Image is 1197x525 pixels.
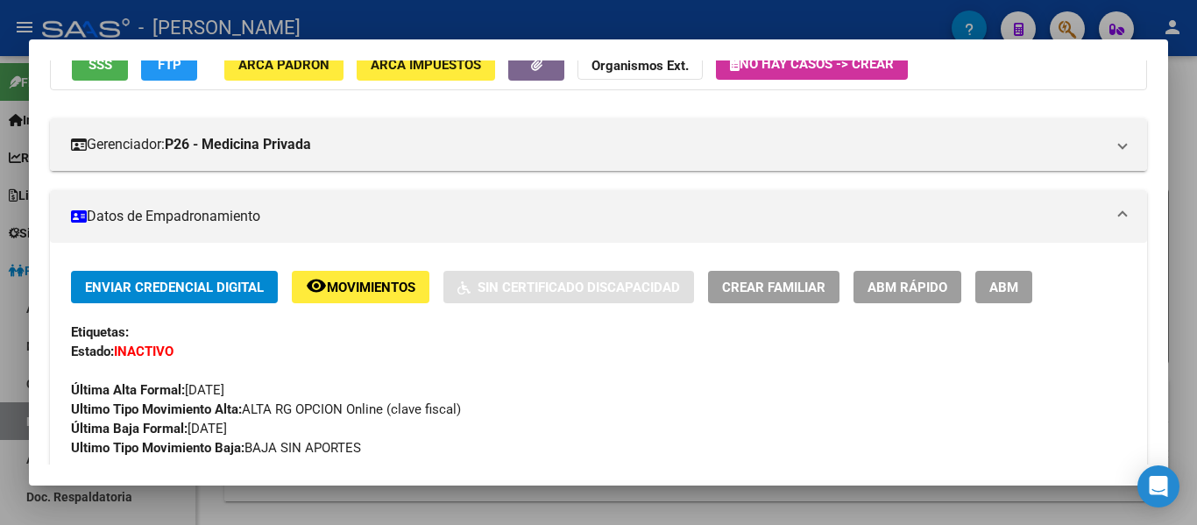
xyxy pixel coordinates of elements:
[708,271,839,303] button: Crear Familiar
[224,48,344,81] button: ARCA Padrón
[85,280,264,295] span: Enviar Credencial Digital
[71,382,185,398] strong: Última Alta Formal:
[1137,465,1179,507] div: Open Intercom Messenger
[71,440,244,456] strong: Ultimo Tipo Movimiento Baja:
[50,118,1147,171] mat-expansion-panel-header: Gerenciador:P26 - Medicina Privada
[591,58,689,74] strong: Organismos Ext.
[327,280,415,295] span: Movimientos
[292,271,429,303] button: Movimientos
[165,134,311,155] strong: P26 - Medicina Privada
[975,271,1032,303] button: ABM
[989,280,1018,295] span: ABM
[357,48,495,81] button: ARCA Impuestos
[89,57,112,73] span: SSS
[71,206,1105,227] mat-panel-title: Datos de Empadronamiento
[71,271,278,303] button: Enviar Credencial Digital
[730,56,894,72] span: No hay casos -> Crear
[853,271,961,303] button: ABM Rápido
[71,324,129,340] strong: Etiquetas:
[71,401,242,417] strong: Ultimo Tipo Movimiento Alta:
[158,57,181,73] span: FTP
[141,48,197,81] button: FTP
[71,440,361,456] span: BAJA SIN APORTES
[577,48,703,81] button: Organismos Ext.
[868,280,947,295] span: ABM Rápido
[306,275,327,296] mat-icon: remove_red_eye
[71,401,461,417] span: ALTA RG OPCION Online (clave fiscal)
[71,382,224,398] span: [DATE]
[72,48,128,81] button: SSS
[238,57,329,73] span: ARCA Padrón
[71,421,227,436] span: [DATE]
[443,271,694,303] button: Sin Certificado Discapacidad
[114,344,174,359] strong: INACTIVO
[371,57,481,73] span: ARCA Impuestos
[71,344,114,359] strong: Estado:
[722,280,825,295] span: Crear Familiar
[50,190,1147,243] mat-expansion-panel-header: Datos de Empadronamiento
[71,134,1105,155] mat-panel-title: Gerenciador:
[478,280,680,295] span: Sin Certificado Discapacidad
[71,421,188,436] strong: Última Baja Formal:
[716,48,908,80] button: No hay casos -> Crear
